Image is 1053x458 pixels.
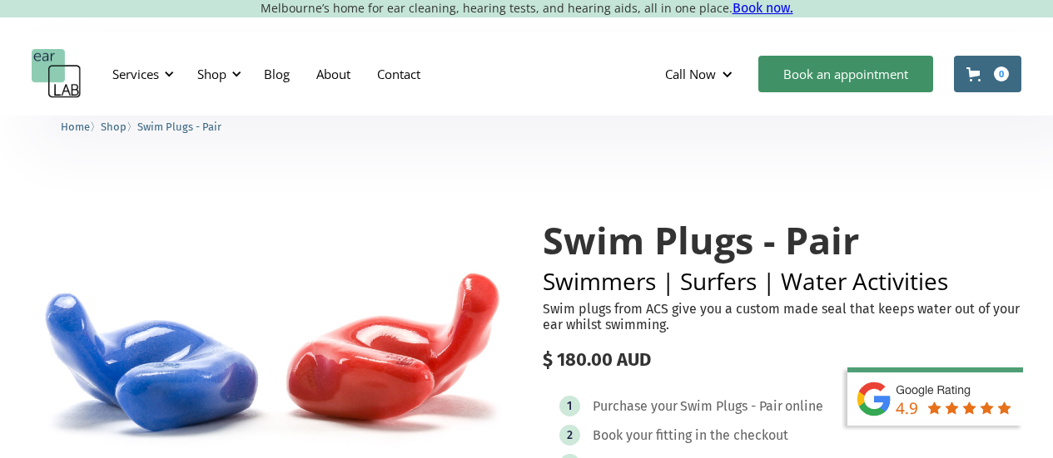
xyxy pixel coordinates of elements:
[543,349,1021,371] div: $ 180.00 AUD
[665,66,716,82] div: Call Now
[101,118,127,134] a: Shop
[32,49,82,99] a: home
[112,66,159,82] div: Services
[954,56,1021,92] a: Open cart
[652,49,750,99] div: Call Now
[364,50,434,98] a: Contact
[137,121,221,133] span: Swim Plugs - Pair
[567,429,573,441] div: 2
[197,66,226,82] div: Shop
[758,56,933,92] a: Book an appointment
[543,269,1021,293] h2: Swimmers | Surfers | Water Activities
[251,50,303,98] a: Blog
[994,66,1009,81] div: 0
[543,219,1021,261] h1: Swim Plugs - Pair
[187,49,246,99] div: Shop
[61,121,90,133] span: Home
[593,427,788,444] div: Book your fitting in the checkout
[785,398,823,415] div: online
[303,50,364,98] a: About
[593,398,678,415] div: Purchase your
[61,118,101,135] li: 〉
[680,398,782,415] div: Swim Plugs - Pair
[543,301,1021,332] p: Swim plugs from ACS give you a custom made seal that keeps water out of your ear whilst swimming.
[567,400,572,412] div: 1
[102,49,179,99] div: Services
[137,118,221,134] a: Swim Plugs - Pair
[101,118,137,135] li: 〉
[101,121,127,133] span: Shop
[61,118,90,134] a: Home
